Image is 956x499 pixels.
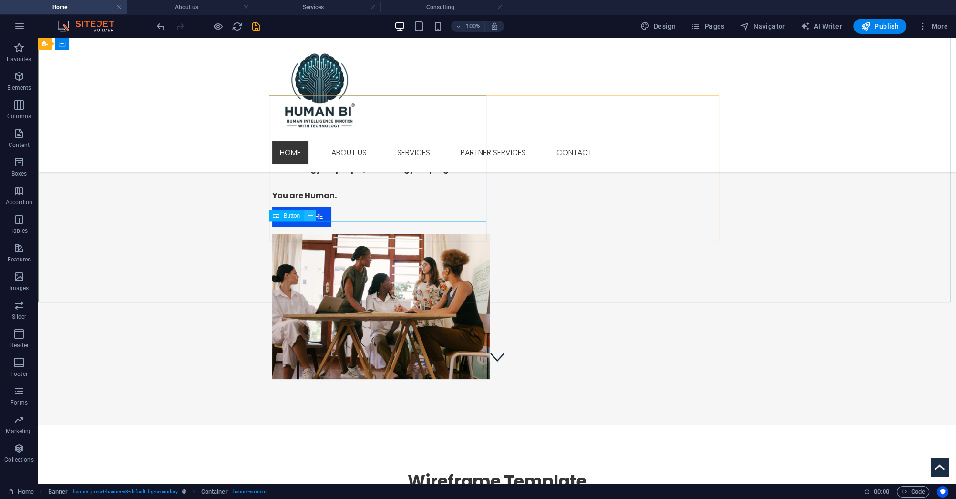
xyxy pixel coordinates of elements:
p: Columns [7,113,31,120]
p: Images [10,284,29,292]
button: Navigator [736,19,789,34]
p: Elements [7,84,31,92]
a: Click to cancel selection. Double-click to open Pages [8,486,34,498]
span: Button [283,213,300,218]
p: Marketing [6,427,32,435]
h4: About us [127,2,254,12]
p: Features [8,256,31,263]
button: Publish [853,19,906,34]
nav: breadcrumb [48,486,267,498]
button: reload [231,21,243,32]
p: Tables [10,227,28,235]
button: undo [155,21,166,32]
span: Pages [691,21,724,31]
span: Code [901,486,925,498]
button: save [250,21,262,32]
h6: Session time [864,486,889,498]
h4: Services [254,2,380,12]
span: . banner .preset-banner-v3-default .bg-secondary [72,486,178,498]
p: Forms [10,399,28,406]
span: Publish [861,21,899,31]
button: Click here to leave preview mode and continue editing [212,21,224,32]
button: Usercentrics [937,486,948,498]
button: More [914,19,952,34]
p: Favorites [7,55,31,63]
span: . banner-content [232,486,267,498]
i: Reload page [232,21,243,32]
p: Header [10,342,29,349]
i: Undo: Delete elements (Ctrl+Z) [155,21,166,32]
img: Editor Logo [55,21,126,32]
button: Pages [687,19,728,34]
span: 00 00 [874,486,889,498]
button: 100% [451,21,485,32]
span: AI Writer [801,21,842,31]
span: : [881,488,882,495]
p: Content [9,141,30,149]
div: Design (Ctrl+Alt+Y) [637,19,680,34]
span: Navigator [740,21,785,31]
i: This element is a customizable preset [182,489,186,494]
h4: Consulting [380,2,507,12]
span: Click to select. Double-click to edit [201,486,228,498]
button: AI Writer [797,19,846,34]
button: Code [897,486,929,498]
h6: 100% [465,21,481,32]
span: Click to select. Double-click to edit [48,486,68,498]
p: Boxes [11,170,27,177]
i: On resize automatically adjust zoom level to fit chosen device. [490,22,499,31]
span: More [918,21,948,31]
p: Accordion [6,198,32,206]
button: Design [637,19,680,34]
span: Design [640,21,676,31]
p: Footer [10,370,28,378]
p: Slider [12,313,27,321]
i: Save (Ctrl+S) [251,21,262,32]
p: Collections [4,456,33,464]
